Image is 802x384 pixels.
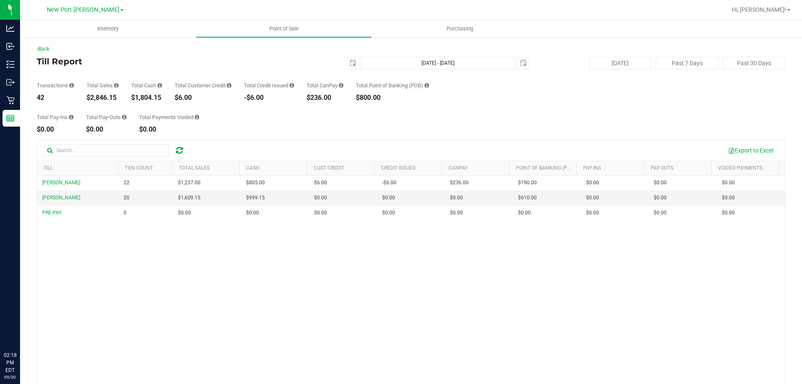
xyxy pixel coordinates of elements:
span: Purchasing [435,25,485,33]
a: Voided Payments [718,165,762,171]
a: Total Sales [179,165,210,171]
div: Total Point of Banking (POB) [356,83,429,88]
span: $0.00 [382,194,395,202]
div: $0.00 [139,126,199,133]
h4: Till Report [37,57,286,66]
span: $0.00 [518,209,531,217]
span: select [518,57,529,69]
span: $0.00 [246,209,259,217]
span: $190.00 [518,179,537,187]
div: Total Pay-Ins [37,114,74,120]
div: Transactions [37,83,74,88]
span: 0 [124,209,127,217]
span: [PERSON_NAME] [42,180,80,186]
span: $0.00 [654,209,667,217]
span: $0.00 [586,179,599,187]
i: Count of all successful payment transactions, possibly including voids, refunds, and cash-back fr... [69,83,74,88]
a: Cash [246,165,259,171]
span: $0.00 [450,194,463,202]
a: Purchasing [372,20,548,38]
div: Total Sales [86,83,119,88]
i: Sum of all successful, non-voided payment transaction amounts (excluding tips and transaction fee... [114,83,119,88]
a: Back [37,46,49,52]
p: 09/20 [4,374,16,380]
a: Till [43,165,53,171]
div: $0.00 [37,126,74,133]
span: $1,237.00 [178,179,200,187]
div: $6.00 [175,94,231,101]
span: 20 [124,194,129,202]
span: -$6.00 [382,179,396,187]
div: Total Credit Issued [244,83,294,88]
span: $236.00 [450,179,469,187]
a: TXN Count [125,165,153,171]
div: -$6.00 [244,94,294,101]
div: $236.00 [307,94,343,101]
a: Pay Ins [583,165,601,171]
inline-svg: Reports [6,114,15,122]
span: [PERSON_NAME] [42,195,80,201]
span: $0.00 [314,194,327,202]
span: $0.00 [178,209,191,217]
div: Total Cash [131,83,162,88]
span: $0.00 [654,179,667,187]
span: $0.00 [450,209,463,217]
span: $0.00 [654,194,667,202]
span: $0.00 [722,209,735,217]
span: $0.00 [586,209,599,217]
i: Sum of all successful refund transaction amounts from purchase returns resulting in account credi... [289,83,294,88]
div: $2,846.15 [86,94,119,101]
span: $0.00 [586,194,599,202]
span: $0.00 [382,209,395,217]
span: $0.00 [722,194,735,202]
input: Search... [43,144,169,157]
i: Sum of all voided payment transaction amounts (excluding tips and transaction fees) within the da... [195,114,199,120]
a: Point of Sale [196,20,372,38]
i: Sum of all successful, non-voided cash payment transaction amounts (excluding tips and transactio... [157,83,162,88]
span: $610.00 [518,194,537,202]
span: $6.00 [314,179,327,187]
inline-svg: Outbound [6,78,15,86]
a: Point of Banking (POB) [516,165,575,171]
a: CanPay [449,165,468,171]
i: Sum of all cash pay-ins added to tills within the date range. [69,114,74,120]
span: $805.00 [246,179,265,187]
button: Export to Excel [723,143,779,158]
i: Sum of all successful, non-voided payment transaction amounts using account credit as the payment... [227,83,231,88]
span: $1,609.15 [178,194,200,202]
span: select [347,57,359,69]
a: Cust Credit [314,165,344,171]
span: $0.00 [722,179,735,187]
span: Inventory [86,25,130,33]
i: Sum of all successful, non-voided payment transaction amounts using CanPay (as well as manual Can... [339,83,343,88]
span: Hi, [PERSON_NAME]! [732,6,786,13]
button: Past 30 Days [723,57,785,69]
a: Pay Outs [651,165,673,171]
i: Sum of all cash pay-outs removed from tills within the date range. [122,114,127,120]
div: 42 [37,94,74,101]
inline-svg: Analytics [6,24,15,33]
inline-svg: Retail [6,96,15,104]
div: Total Pay-Outs [86,114,127,120]
inline-svg: Inbound [6,42,15,51]
inline-svg: Inventory [6,60,15,69]
i: Sum of the successful, non-voided point-of-banking payment transaction amounts, both via payment ... [424,83,429,88]
div: Total CanPay [307,83,343,88]
span: $999.15 [246,194,265,202]
span: $0.00 [314,209,327,217]
a: Inventory [20,20,196,38]
span: PRE-PAY [42,210,61,216]
a: Credit Issued [381,165,416,171]
span: Point of Sale [258,25,310,33]
div: Total Customer Credit [175,83,231,88]
div: Total Payments Voided [139,114,199,120]
div: $1,804.15 [131,94,162,101]
iframe: Resource center [8,317,33,342]
button: Past 7 Days [656,57,718,69]
span: New Port [PERSON_NAME] [47,6,119,13]
div: $800.00 [356,94,429,101]
p: 02:18 PM EDT [4,351,16,374]
button: [DATE] [589,57,652,69]
span: 22 [124,179,129,187]
div: $0.00 [86,126,127,133]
